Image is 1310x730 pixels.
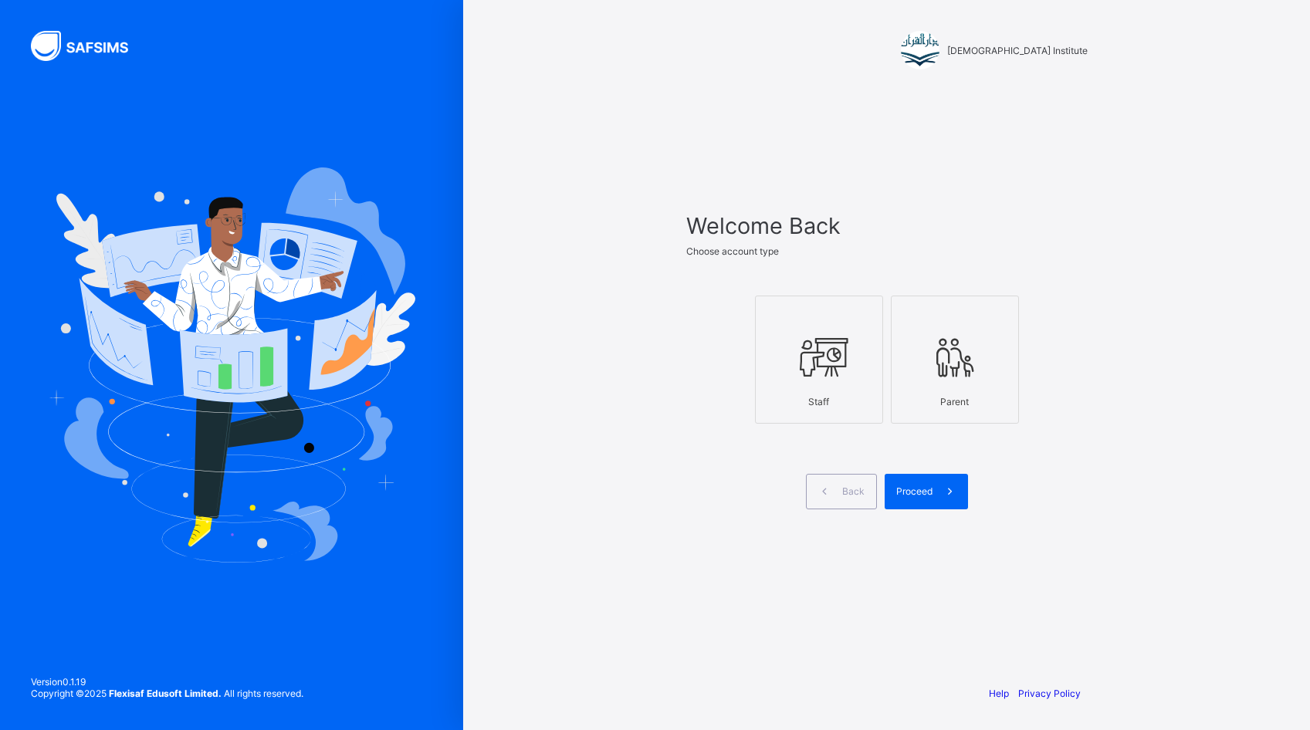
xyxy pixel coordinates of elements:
[899,388,1010,415] div: Parent
[1018,688,1081,699] a: Privacy Policy
[989,688,1009,699] a: Help
[896,485,933,497] span: Proceed
[947,45,1088,56] span: [DEMOGRAPHIC_DATA] Institute
[109,688,222,699] strong: Flexisaf Edusoft Limited.
[686,245,779,257] span: Choose account type
[31,676,303,688] span: Version 0.1.19
[763,388,875,415] div: Staff
[31,688,303,699] span: Copyright © 2025 All rights reserved.
[842,485,865,497] span: Back
[686,212,1088,239] span: Welcome Back
[31,31,147,61] img: SAFSIMS Logo
[48,167,415,563] img: Hero Image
